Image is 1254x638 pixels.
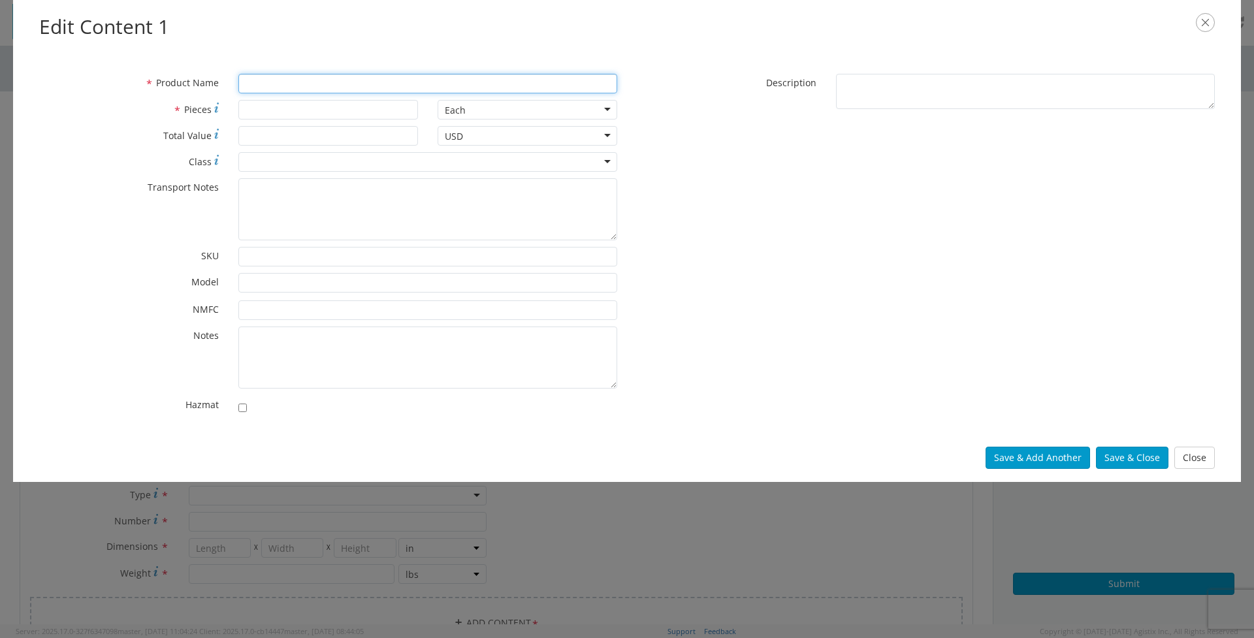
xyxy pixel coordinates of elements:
span: Product Name [156,76,219,89]
button: Save & Add Another [986,447,1090,469]
button: Save & Close [1096,447,1168,469]
span: Transport Notes [148,181,219,193]
span: Class [189,155,212,168]
div: USD [445,130,463,143]
span: NMFC [193,303,219,315]
span: Notes [193,329,219,342]
span: Pieces [184,103,212,116]
span: Total Value [163,129,212,142]
div: Each [445,104,466,117]
span: Description [766,76,816,89]
h2: Edit Content 1 [39,13,1215,41]
span: Model [191,276,219,288]
span: Hazmat [185,398,219,411]
button: Close [1174,447,1215,469]
span: SKU [201,249,219,262]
